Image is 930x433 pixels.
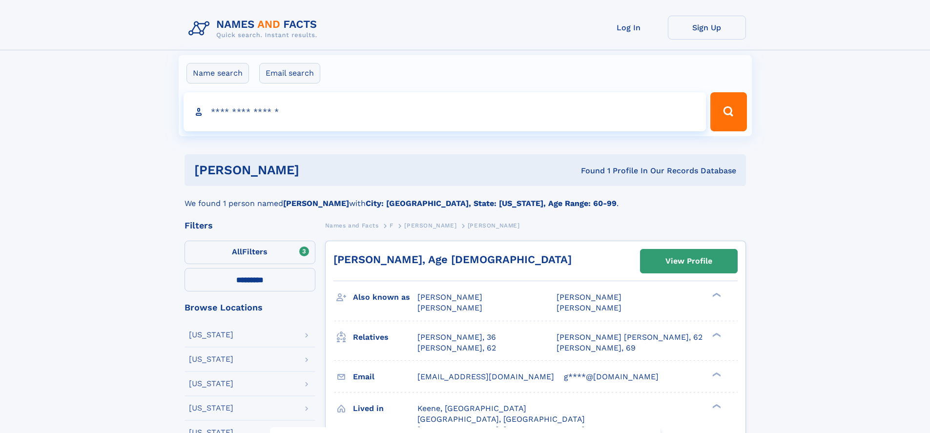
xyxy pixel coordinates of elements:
[194,164,440,176] h1: [PERSON_NAME]
[710,92,746,131] button: Search Button
[665,250,712,272] div: View Profile
[417,292,482,302] span: [PERSON_NAME]
[185,303,315,312] div: Browse Locations
[185,221,315,230] div: Filters
[353,400,417,417] h3: Lived in
[353,329,417,346] h3: Relatives
[390,219,393,231] a: F
[390,222,393,229] span: F
[185,16,325,42] img: Logo Names and Facts
[189,331,233,339] div: [US_STATE]
[440,165,736,176] div: Found 1 Profile In Our Records Database
[557,332,703,343] a: [PERSON_NAME] [PERSON_NAME], 62
[468,222,520,229] span: [PERSON_NAME]
[710,371,722,377] div: ❯
[417,343,496,353] a: [PERSON_NAME], 62
[590,16,668,40] a: Log In
[417,303,482,312] span: [PERSON_NAME]
[185,241,315,264] label: Filters
[189,380,233,388] div: [US_STATE]
[333,253,572,266] a: [PERSON_NAME], Age [DEMOGRAPHIC_DATA]
[417,414,585,424] span: [GEOGRAPHIC_DATA], [GEOGRAPHIC_DATA]
[186,63,249,83] label: Name search
[404,219,456,231] a: [PERSON_NAME]
[366,199,617,208] b: City: [GEOGRAPHIC_DATA], State: [US_STATE], Age Range: 60-99
[641,249,737,273] a: View Profile
[417,404,526,413] span: Keene, [GEOGRAPHIC_DATA]
[325,219,379,231] a: Names and Facts
[185,186,746,209] div: We found 1 person named with .
[259,63,320,83] label: Email search
[417,332,496,343] a: [PERSON_NAME], 36
[189,404,233,412] div: [US_STATE]
[710,292,722,298] div: ❯
[283,199,349,208] b: [PERSON_NAME]
[710,403,722,409] div: ❯
[184,92,706,131] input: search input
[353,369,417,385] h3: Email
[668,16,746,40] a: Sign Up
[353,289,417,306] h3: Also known as
[189,355,233,363] div: [US_STATE]
[557,343,636,353] a: [PERSON_NAME], 69
[557,303,621,312] span: [PERSON_NAME]
[417,372,554,381] span: [EMAIL_ADDRESS][DOMAIN_NAME]
[404,222,456,229] span: [PERSON_NAME]
[232,247,242,256] span: All
[557,292,621,302] span: [PERSON_NAME]
[710,331,722,338] div: ❯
